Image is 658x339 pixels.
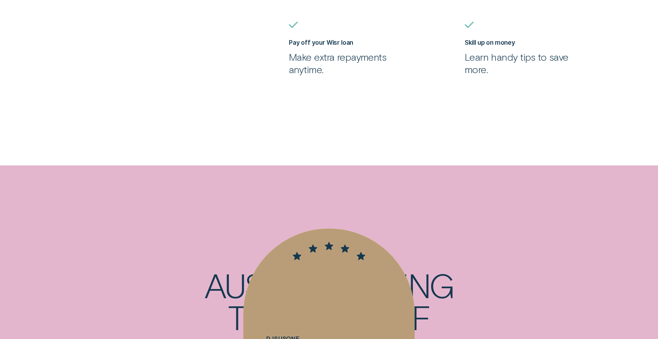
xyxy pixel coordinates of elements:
[289,51,413,76] p: Make extra repayments anytime.
[289,39,353,46] label: Pay off your Wisr loan
[243,242,415,251] div: 5 Stars
[465,39,515,46] label: Skill up on money
[465,51,589,76] p: Learn handy tips to save more.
